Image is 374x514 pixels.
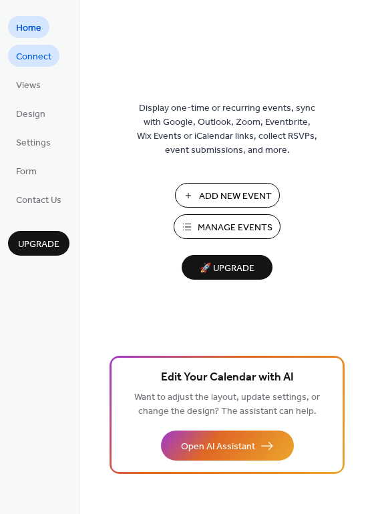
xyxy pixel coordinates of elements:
a: Settings [8,131,59,153]
a: Form [8,160,45,182]
span: 🚀 Upgrade [190,260,264,278]
button: Manage Events [174,214,280,239]
span: Display one-time or recurring events, sync with Google, Outlook, Zoom, Eventbrite, Wix Events or ... [137,101,317,158]
button: Open AI Assistant [161,431,294,461]
span: Home [16,21,41,35]
a: Views [8,73,49,95]
button: 🚀 Upgrade [182,255,272,280]
span: Add New Event [199,190,272,204]
span: Want to adjust the layout, update settings, or change the design? The assistant can help. [134,389,320,421]
a: Connect [8,45,59,67]
button: Upgrade [8,231,69,256]
a: Design [8,102,53,124]
span: Views [16,79,41,93]
span: Upgrade [18,238,59,252]
span: Manage Events [198,221,272,235]
span: Contact Us [16,194,61,208]
button: Add New Event [175,183,280,208]
span: Edit Your Calendar with AI [161,368,294,387]
span: Settings [16,136,51,150]
span: Connect [16,50,51,64]
a: Home [8,16,49,38]
span: Design [16,107,45,121]
a: Contact Us [8,188,69,210]
span: Form [16,165,37,179]
span: Open AI Assistant [181,440,255,454]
